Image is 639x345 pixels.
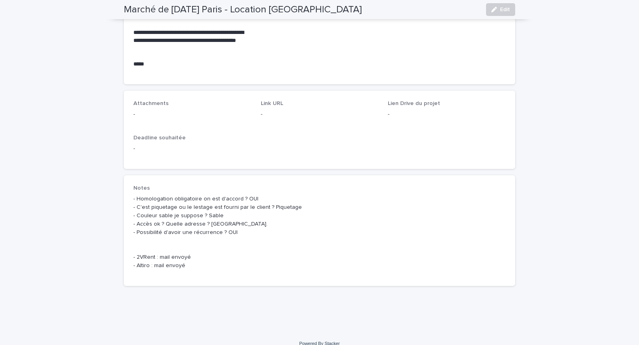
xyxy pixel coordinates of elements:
p: - Homologation obligatoire on est d'accord ? OUI - C'est piquetage ou le lestage est fourni par l... [133,195,506,270]
span: Edit [500,7,510,12]
span: Lien Drive du projet [388,101,440,106]
button: Edit [486,3,515,16]
p: - [261,110,379,119]
span: Notes [133,185,150,191]
h2: Marché de [DATE] Paris - Location [GEOGRAPHIC_DATA] [124,4,362,16]
span: Link URL [261,101,283,106]
p: - [388,110,506,119]
p: - [133,145,506,153]
p: - [133,110,251,119]
span: Attachments [133,101,169,106]
span: Deadline souhaitée [133,135,186,141]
